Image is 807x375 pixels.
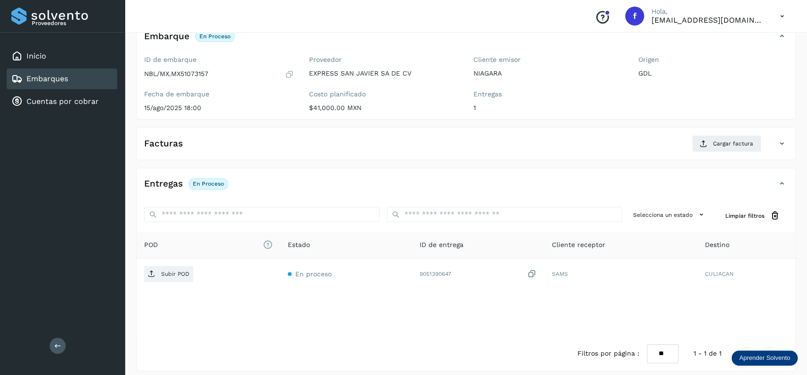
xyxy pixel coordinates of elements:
div: Embarques [7,68,117,89]
label: Cliente emisor [473,56,623,64]
p: 1 [473,104,623,112]
div: 9051390647 [420,269,536,279]
a: Embarques [26,74,68,83]
p: 15/ago/2025 18:00 [144,104,294,112]
span: ID de entrega [420,240,464,250]
button: Subir POD [144,266,193,282]
p: NIAGARA [473,69,623,77]
p: Hola, [652,8,765,16]
label: Costo planificado [309,90,459,98]
div: FacturasCargar factura [137,135,795,160]
div: EntregasEn proceso [137,176,795,199]
div: Aprender Solvento [731,350,798,366]
label: Origen [638,56,788,64]
p: GDL [638,69,788,77]
label: Entregas [473,90,623,98]
a: Inicio [26,51,46,60]
span: Cliente receptor [551,240,605,250]
div: EmbarqueEn proceso [137,28,795,52]
p: En proceso [199,33,231,40]
p: Subir POD [161,271,189,277]
p: $41,000.00 MXN [309,104,459,112]
span: En proceso [295,270,332,278]
td: SAMS [544,258,697,290]
span: 1 - 1 de 1 [694,349,721,358]
p: En proceso [193,180,224,187]
p: EXPRESS SAN JAVIER SA DE CV [309,69,459,77]
span: Destino [704,240,729,250]
p: Proveedores [32,20,113,26]
p: facturacion@expresssanjavier.com [652,16,765,25]
td: CULIACAN [697,258,795,290]
label: Proveedor [309,56,459,64]
label: Fecha de embarque [144,90,294,98]
div: Inicio [7,46,117,67]
h4: Facturas [144,138,183,149]
h4: Embarque [144,31,189,42]
button: Selecciona un estado [629,207,710,222]
span: Limpiar filtros [725,212,764,220]
span: Estado [288,240,310,250]
h4: Entregas [144,179,183,189]
p: NBL/MX.MX51073157 [144,70,208,78]
label: ID de embarque [144,56,294,64]
p: Aprender Solvento [739,354,790,362]
button: Limpiar filtros [718,207,788,224]
span: Cargar factura [713,139,753,148]
button: Cargar factura [692,135,761,152]
a: Cuentas por cobrar [26,97,99,106]
div: Cuentas por cobrar [7,91,117,112]
span: POD [144,240,273,250]
span: Filtros por página : [577,349,639,358]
